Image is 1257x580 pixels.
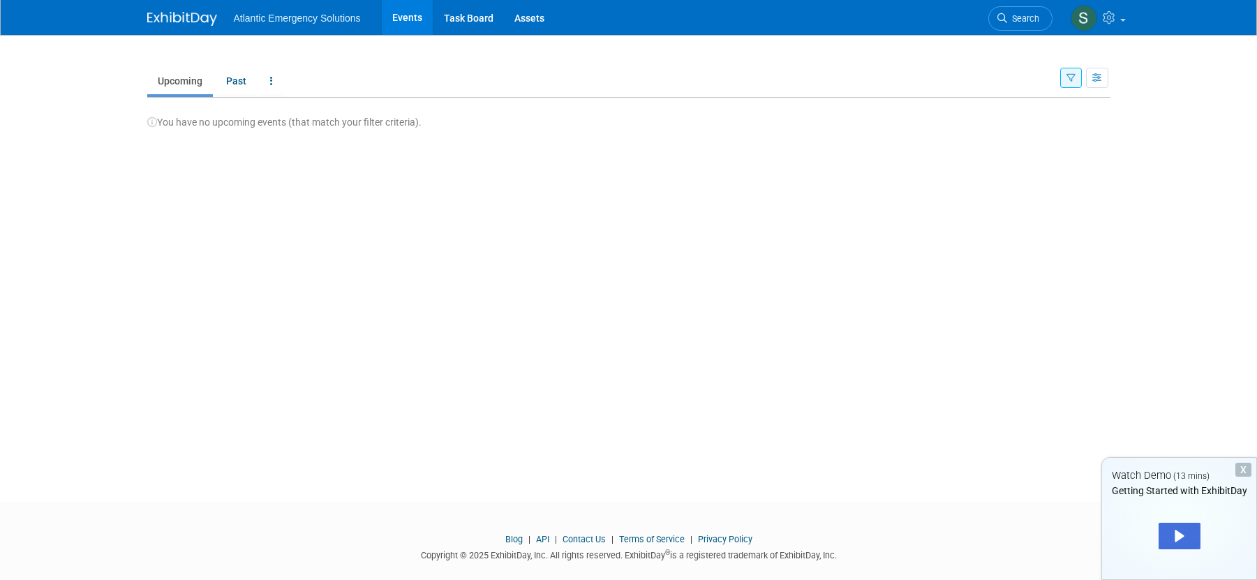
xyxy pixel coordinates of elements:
span: | [687,534,696,544]
div: Dismiss [1235,463,1251,477]
a: Privacy Policy [698,534,752,544]
a: Terms of Service [619,534,685,544]
span: You have no upcoming events (that match your filter criteria). [147,117,422,128]
div: Getting Started with ExhibitDay [1102,484,1256,498]
a: Search [988,6,1053,31]
sup: ® [665,549,670,556]
span: | [525,534,534,544]
a: Contact Us [563,534,606,544]
span: Atlantic Emergency Solutions [234,13,361,24]
span: | [551,534,560,544]
a: Blog [505,534,523,544]
span: (13 mins) [1173,471,1210,481]
div: Watch Demo [1102,468,1256,483]
span: | [608,534,617,544]
a: Past [216,68,257,94]
span: Search [1007,13,1039,24]
a: API [536,534,549,544]
div: Play [1159,523,1200,549]
a: Upcoming [147,68,213,94]
img: Stephanie Hood [1071,5,1097,31]
img: ExhibitDay [147,12,217,26]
